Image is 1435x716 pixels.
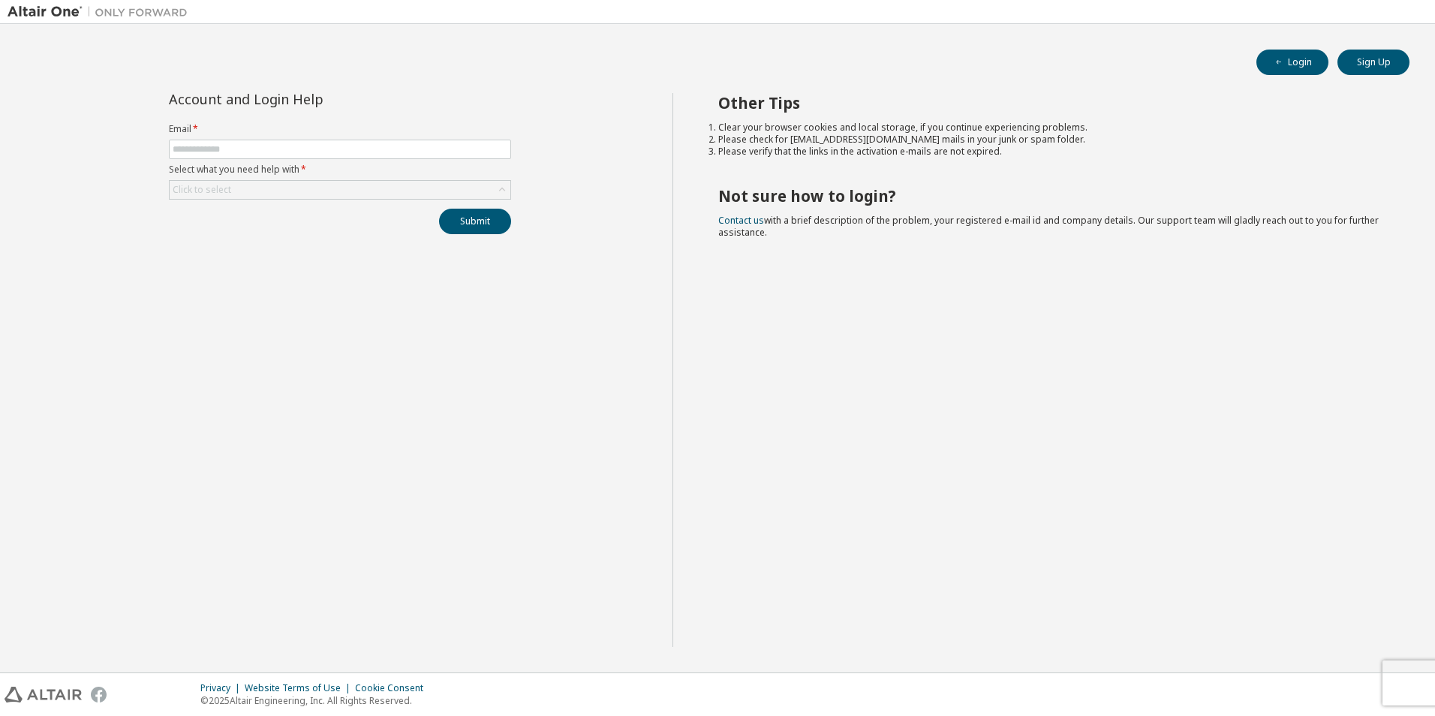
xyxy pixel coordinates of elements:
[439,209,511,234] button: Submit
[245,682,355,694] div: Website Terms of Use
[718,186,1383,206] h2: Not sure how to login?
[718,93,1383,113] h2: Other Tips
[718,134,1383,146] li: Please check for [EMAIL_ADDRESS][DOMAIN_NAME] mails in your junk or spam folder.
[718,214,764,227] a: Contact us
[169,164,511,176] label: Select what you need help with
[8,5,195,20] img: Altair One
[718,214,1379,239] span: with a brief description of the problem, your registered e-mail id and company details. Our suppo...
[169,123,511,135] label: Email
[5,687,82,702] img: altair_logo.svg
[200,694,432,707] p: © 2025 Altair Engineering, Inc. All Rights Reserved.
[91,687,107,702] img: facebook.svg
[200,682,245,694] div: Privacy
[718,146,1383,158] li: Please verify that the links in the activation e-mails are not expired.
[170,181,510,199] div: Click to select
[1337,50,1409,75] button: Sign Up
[1256,50,1328,75] button: Login
[173,184,231,196] div: Click to select
[718,122,1383,134] li: Clear your browser cookies and local storage, if you continue experiencing problems.
[355,682,432,694] div: Cookie Consent
[169,93,443,105] div: Account and Login Help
